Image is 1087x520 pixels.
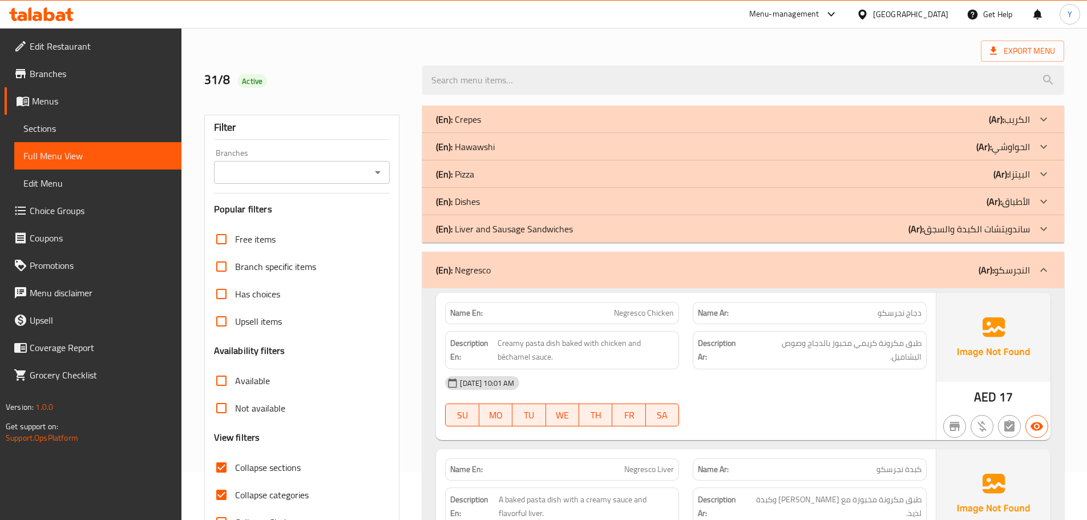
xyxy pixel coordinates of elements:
button: WE [546,404,579,426]
span: Free items [235,232,276,246]
span: Sections [23,122,172,135]
div: Menu-management [749,7,819,21]
b: (Ar): [979,261,994,279]
p: Hawawshi [436,140,495,154]
span: Edit Restaurant [30,39,172,53]
h3: Popular filters [214,203,390,216]
span: SA [650,407,674,424]
span: TH [584,407,608,424]
p: الأطباق [987,195,1030,208]
span: Version: [6,400,34,414]
p: ساندويتشات الكبدة والسجق [908,222,1030,236]
b: (Ar): [989,111,1004,128]
p: Liver and Sausage Sandwiches [436,222,573,236]
div: (En): Pizza(Ar):البيتزا [422,160,1064,188]
p: البيتزا [993,167,1030,181]
strong: Name Ar: [698,463,729,475]
p: Pizza [436,167,474,181]
span: Negresco Liver [624,463,674,475]
span: AED [974,386,996,408]
b: (En): [436,111,452,128]
span: Branches [30,67,172,80]
button: FR [612,404,645,426]
span: Has choices [235,287,280,301]
span: Coupons [30,231,172,245]
h3: Availability filters [214,344,285,357]
span: Promotions [30,259,172,272]
a: Promotions [5,252,181,279]
p: الكريب [989,112,1030,126]
img: Ae5nvW7+0k+MAAAAAElFTkSuQmCC [936,293,1050,382]
strong: Description En: [450,336,495,364]
a: Upsell [5,307,181,334]
span: Available [235,374,270,388]
div: (En): Negresco(Ar):النجرسكو [422,252,1064,288]
span: طبق مكرونة كريمي مخبوز بالدجاج وصوص البشاميل. [749,336,922,364]
span: Edit Menu [23,176,172,190]
button: TH [579,404,612,426]
div: (En): Hawawshi(Ar):الحواوشي [422,133,1064,160]
span: Get support on: [6,419,58,434]
a: Coverage Report [5,334,181,361]
span: MO [484,407,508,424]
span: Upsell [30,313,172,327]
a: Support.OpsPlatform [6,430,78,445]
a: Full Menu View [14,142,181,170]
div: Filter [214,115,390,140]
button: Purchased item [971,415,993,438]
span: دجاج نجرسكو [878,307,922,319]
strong: Description Ar: [698,336,747,364]
b: (Ar): [976,138,992,155]
span: Collapse categories [235,488,309,502]
p: Dishes [436,195,480,208]
span: Y [1068,8,1072,21]
span: WE [551,407,575,424]
a: Menu disclaimer [5,279,181,307]
button: MO [479,404,512,426]
span: Negresco Chicken [614,307,674,319]
a: Choice Groups [5,197,181,224]
b: (Ar): [908,220,924,237]
button: Available [1025,415,1048,438]
a: Menus [5,87,181,115]
span: Export Menu [981,41,1064,62]
div: Active [237,74,267,88]
a: Edit Menu [14,170,181,197]
button: Open [370,164,386,180]
span: Creamy pasta dish baked with chicken and béchamel sauce. [498,336,674,364]
span: Upsell items [235,315,282,328]
span: Coverage Report [30,341,172,354]
input: search [422,66,1064,95]
p: الحواوشي [976,140,1030,154]
span: FR [617,407,641,424]
span: SU [450,407,474,424]
span: Grocery Checklist [30,368,172,382]
b: (En): [436,138,452,155]
a: Coupons [5,224,181,252]
span: TU [517,407,541,424]
div: (En): Liver and Sausage Sandwiches(Ar):ساندويتشات الكبدة والسجق [422,215,1064,243]
strong: Name Ar: [698,307,729,319]
b: (En): [436,193,452,210]
span: Menu disclaimer [30,286,172,300]
span: Collapse sections [235,461,301,474]
p: Negresco [436,263,491,277]
b: (En): [436,166,452,183]
span: 1.0.0 [35,400,53,414]
a: Grocery Checklist [5,361,181,389]
b: (En): [436,220,452,237]
span: Export Menu [990,44,1055,58]
span: Branch specific items [235,260,316,273]
button: SU [445,404,479,426]
span: Not available [235,401,285,415]
div: (En): Dishes(Ar):الأطباق [422,188,1064,215]
b: (Ar): [987,193,1002,210]
strong: Name En: [450,307,483,319]
button: SA [646,404,679,426]
span: Choice Groups [30,204,172,217]
span: [DATE] 10:01 AM [455,378,519,389]
button: TU [512,404,545,426]
h2: 31/8 [204,71,409,88]
p: النجرسكو [979,263,1030,277]
a: Branches [5,60,181,87]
